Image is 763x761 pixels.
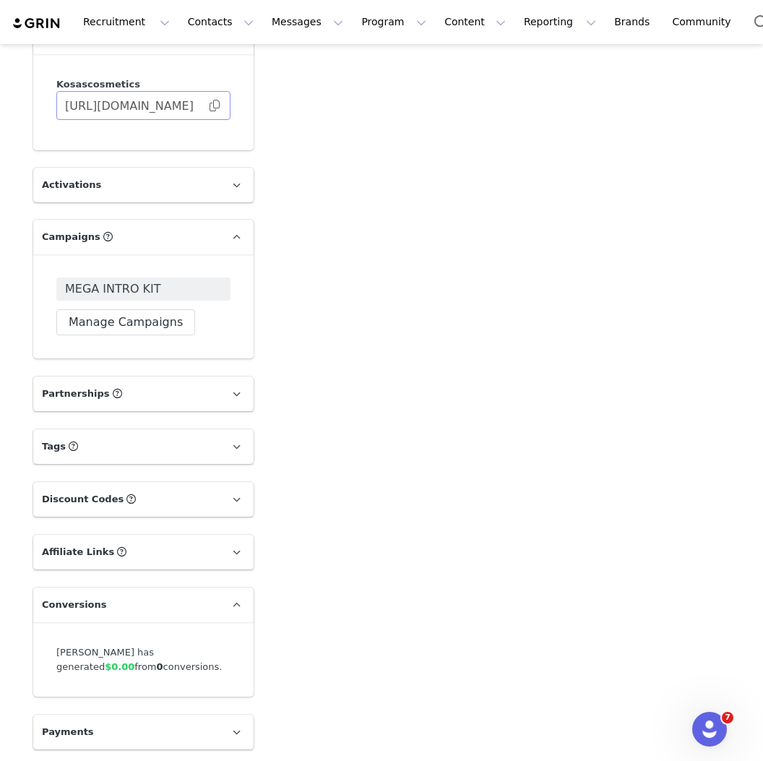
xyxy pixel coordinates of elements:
[105,661,134,672] span: $0.00
[42,439,66,454] span: Tags
[65,280,161,298] span: MEGA INTRO KIT
[605,6,663,38] a: Brands
[436,6,514,38] button: Content
[56,309,195,335] button: Manage Campaigns
[42,598,107,612] span: Conversions
[722,712,733,723] span: 7
[12,12,408,27] body: Rich Text Area. Press ALT-0 for help.
[42,178,101,192] span: Activations
[263,6,352,38] button: Messages
[353,6,435,38] button: Program
[74,6,178,38] button: Recruitment
[157,661,163,672] strong: 0
[56,645,230,674] div: [PERSON_NAME] has generated from conversions.
[692,712,727,747] iframe: Intercom live chat
[515,6,605,38] button: Reporting
[179,6,262,38] button: Contacts
[42,230,100,244] span: Campaigns
[42,545,114,559] span: Affiliate Links
[56,79,140,90] span: Kosascosmetics
[664,6,746,38] a: Community
[42,492,124,507] span: Discount Codes
[12,17,62,30] img: grin logo
[42,725,94,739] span: Payments
[42,387,110,401] span: Partnerships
